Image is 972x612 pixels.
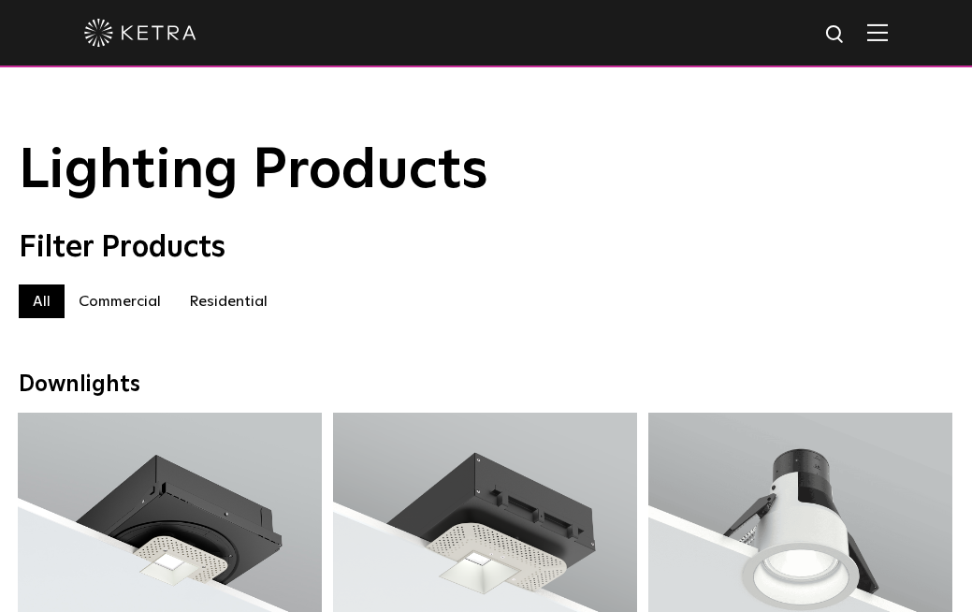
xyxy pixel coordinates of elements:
[19,143,488,199] span: Lighting Products
[867,23,888,41] img: Hamburger%20Nav.svg
[65,284,175,318] label: Commercial
[84,19,196,47] img: ketra-logo-2019-white
[19,284,65,318] label: All
[824,23,848,47] img: search icon
[175,284,282,318] label: Residential
[19,230,953,266] div: Filter Products
[19,372,953,399] div: Downlights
